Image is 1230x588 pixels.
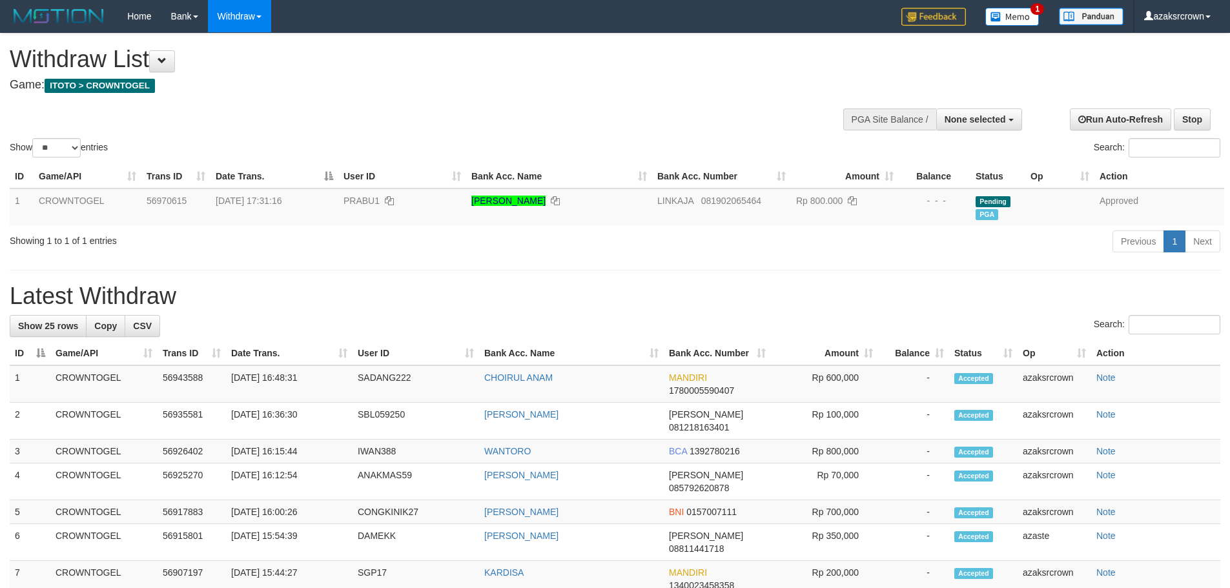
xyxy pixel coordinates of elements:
a: Copy [86,315,125,337]
td: CROWNTOGEL [50,403,158,440]
td: 56926402 [158,440,226,463]
td: 56915801 [158,524,226,561]
span: 56970615 [147,196,187,206]
td: [DATE] 16:48:31 [226,365,353,403]
a: Next [1185,230,1220,252]
td: ANAKMAS59 [353,463,479,500]
a: Note [1096,470,1116,480]
th: Trans ID: activate to sort column ascending [158,341,226,365]
th: ID: activate to sort column descending [10,341,50,365]
span: Accepted [954,568,993,579]
span: Rp 800.000 [796,196,843,206]
select: Showentries [32,138,81,157]
a: Note [1096,567,1116,578]
input: Search: [1129,315,1220,334]
a: [PERSON_NAME] [471,196,546,206]
span: Accepted [954,410,993,421]
th: Op: activate to sort column ascending [1025,165,1094,188]
td: azaksrcrown [1018,463,1091,500]
span: Copy 1780005590407 to clipboard [669,385,734,396]
td: Rp 800,000 [771,440,878,463]
span: BNI [669,507,684,517]
td: CONGKINIK27 [353,500,479,524]
th: Date Trans.: activate to sort column ascending [226,341,353,365]
td: 6 [10,524,50,561]
span: CSV [133,321,152,331]
td: [DATE] 16:12:54 [226,463,353,500]
td: CROWNTOGEL [34,188,141,225]
td: - [878,403,949,440]
h4: Game: [10,79,807,92]
td: 56935581 [158,403,226,440]
a: Note [1096,372,1116,383]
td: Rp 600,000 [771,365,878,403]
th: Op: activate to sort column ascending [1018,341,1091,365]
td: DAMEKK [353,524,479,561]
td: - [878,500,949,524]
td: [DATE] 16:00:26 [226,500,353,524]
span: Show 25 rows [18,321,78,331]
span: None selected [945,114,1006,125]
span: Pending [976,196,1010,207]
span: Copy [94,321,117,331]
a: Previous [1112,230,1164,252]
span: Copy 085792620878 to clipboard [669,483,729,493]
span: Copy 08811441718 to clipboard [669,543,724,554]
h1: Withdraw List [10,46,807,72]
input: Search: [1129,138,1220,157]
th: Amount: activate to sort column ascending [791,165,899,188]
label: Search: [1094,138,1220,157]
td: [DATE] 16:15:44 [226,440,353,463]
span: Accepted [954,507,993,518]
span: MANDIRI [669,567,707,578]
span: Accepted [954,531,993,542]
th: Bank Acc. Name: activate to sort column ascending [466,165,652,188]
img: MOTION_logo.png [10,6,108,26]
td: CROWNTOGEL [50,365,158,403]
span: ITOTO > CROWNTOGEL [45,79,155,93]
td: azaksrcrown [1018,365,1091,403]
th: Bank Acc. Number: activate to sort column ascending [652,165,791,188]
label: Search: [1094,315,1220,334]
th: Trans ID: activate to sort column ascending [141,165,210,188]
a: Run Auto-Refresh [1070,108,1171,130]
a: WANTORO [484,446,531,456]
td: CROWNTOGEL [50,500,158,524]
td: Rp 100,000 [771,403,878,440]
a: [PERSON_NAME] [484,470,559,480]
img: panduan.png [1059,8,1123,25]
th: Game/API: activate to sort column ascending [34,165,141,188]
div: - - - [904,194,965,207]
th: User ID: activate to sort column ascending [353,341,479,365]
a: [PERSON_NAME] [484,531,559,541]
td: 1 [10,365,50,403]
span: [PERSON_NAME] [669,531,743,541]
a: KARDISA [484,567,524,578]
td: - [878,365,949,403]
span: Accepted [954,471,993,482]
a: Note [1096,531,1116,541]
td: CROWNTOGEL [50,440,158,463]
td: - [878,524,949,561]
td: azaksrcrown [1018,440,1091,463]
span: Copy 081218163401 to clipboard [669,422,729,432]
th: Status [970,165,1025,188]
td: - [878,440,949,463]
td: [DATE] 15:54:39 [226,524,353,561]
th: ID [10,165,34,188]
th: Game/API: activate to sort column ascending [50,341,158,365]
a: Stop [1174,108,1211,130]
th: Date Trans.: activate to sort column descending [210,165,338,188]
label: Show entries [10,138,108,157]
div: PGA Site Balance / [843,108,936,130]
td: IWAN388 [353,440,479,463]
td: azaksrcrown [1018,500,1091,524]
span: MANDIRI [669,372,707,383]
td: SADANG222 [353,365,479,403]
img: Feedback.jpg [901,8,966,26]
td: 56925270 [158,463,226,500]
td: 2 [10,403,50,440]
a: CHOIRUL ANAM [484,372,553,383]
td: 56943588 [158,365,226,403]
td: azaksrcrown [1018,403,1091,440]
